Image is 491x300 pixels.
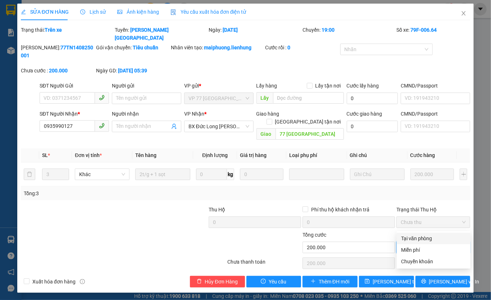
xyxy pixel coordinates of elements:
div: Cước rồi : [265,44,339,52]
th: Loại phụ phí [286,148,347,162]
div: Chưa cước : [21,67,95,75]
div: Ngày: [208,26,302,42]
button: save[PERSON_NAME] thay đổi [359,276,414,287]
label: Cước lấy hàng [347,83,379,89]
input: Cước lấy hàng [347,93,398,104]
div: Ngày GD: [96,67,170,75]
div: Gói vận chuyển: [96,44,170,52]
span: [PERSON_NAME] và In [429,278,479,286]
div: Người gửi [112,82,181,90]
label: Cước giao hàng [347,111,382,117]
div: Miễn phí [401,246,466,254]
span: exclamation-circle [261,279,266,285]
span: VP Nhận [184,111,204,117]
span: Giao [256,128,276,140]
div: VP gửi [184,82,254,90]
b: [PERSON_NAME][GEOGRAPHIC_DATA] [115,27,169,41]
span: Lấy tận nơi [313,82,344,90]
span: Tên hàng [135,152,156,158]
div: SĐT Người Gửi [40,82,109,90]
div: CMND/Passport [401,82,470,90]
span: SL [42,152,48,158]
span: Lịch sử [80,9,106,15]
div: Chuyến: [302,26,396,42]
span: phone [99,123,105,129]
span: printer [421,279,426,285]
span: Phí thu hộ khách nhận trả [308,206,372,214]
div: Chưa thanh toán [227,258,302,270]
button: printer[PERSON_NAME] và In [415,276,470,287]
button: plusThêm ĐH mới [303,276,358,287]
span: VP 77 Thái Nguyên [188,93,249,104]
div: Số xe: [396,26,471,42]
div: Tại văn phòng [401,234,466,242]
b: 19:00 [322,27,335,33]
b: maiphuong.lienhung [204,45,252,50]
span: edit [21,9,26,14]
div: [PERSON_NAME]: [21,44,95,59]
div: Trạng thái Thu Hộ [396,206,470,214]
span: Định lượng [202,152,228,158]
span: info-circle [80,279,85,284]
div: CMND/Passport [401,110,470,118]
b: [DATE] [223,27,238,33]
span: Lấy hàng [256,83,277,89]
b: Tiêu chuẩn [133,45,158,50]
button: delete [24,169,35,180]
span: Giá trị hàng [240,152,267,158]
input: Ghi Chú [350,169,405,180]
span: user-add [171,124,177,129]
button: plus [460,169,467,180]
input: VD: Bàn, Ghế [135,169,190,180]
div: SĐT Người Nhận [40,110,109,118]
span: Hủy Đơn Hàng [205,278,238,286]
b: 200.000 [49,68,68,73]
span: delete [197,279,202,285]
span: Lấy [256,92,273,104]
th: Ghi chú [347,148,408,162]
span: Cước hàng [410,152,435,158]
span: Tổng cước [303,232,326,238]
input: 0 [410,169,454,180]
span: plus [311,279,316,285]
span: Khác [79,169,125,180]
div: Trạng thái: [20,26,114,42]
span: [GEOGRAPHIC_DATA] tận nơi [272,118,344,126]
span: Ảnh kiện hàng [117,9,159,15]
b: 0 [287,45,290,50]
span: Đơn vị tính [75,152,102,158]
span: Xuất hóa đơn hàng [29,278,78,286]
div: Nhân viên tạo: [171,44,264,52]
div: Tuyến: [114,26,208,42]
input: Dọc đường [276,128,344,140]
span: Yêu cầu xuất hóa đơn điện tử [171,9,246,15]
span: BX Đức Long Gia Lai [188,121,249,132]
span: [PERSON_NAME] thay đổi [373,278,430,286]
div: Chuyển khoản [401,258,466,265]
button: Close [454,4,474,24]
span: Chưa thu [401,217,466,228]
input: Dọc đường [273,92,344,104]
b: Trên xe [45,27,62,33]
button: deleteHủy Đơn Hàng [190,276,245,287]
span: Yêu cầu [269,278,286,286]
div: Tổng: 3 [24,189,190,197]
span: phone [99,95,105,100]
span: kg [227,169,234,180]
input: Cước giao hàng [347,121,398,132]
img: icon [171,9,176,15]
span: Thêm ĐH mới [319,278,349,286]
span: save [365,279,370,285]
span: SỬA ĐƠN HÀNG [21,9,69,15]
span: Thu Hộ [209,207,225,212]
span: close [461,10,467,16]
div: Người nhận [112,110,181,118]
button: exclamation-circleYêu cầu [246,276,301,287]
input: 0 [240,169,284,180]
span: picture [117,9,122,14]
b: [DATE] 05:39 [118,68,147,73]
span: Giao hàng [256,111,279,117]
b: 79F-006.64 [410,27,437,33]
span: clock-circle [80,9,85,14]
